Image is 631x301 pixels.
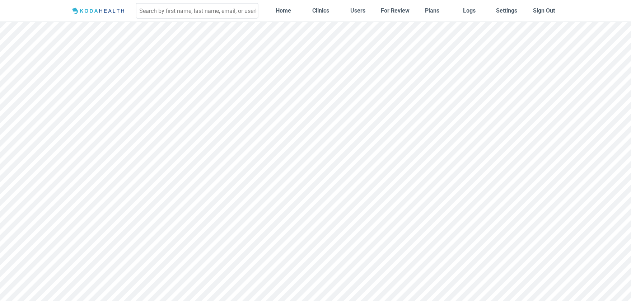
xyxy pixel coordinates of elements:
a: Plans [415,2,450,19]
button: Sign Out [527,2,561,19]
a: For Review [378,2,412,19]
a: Clinics [304,2,338,19]
a: Settings [490,2,524,19]
a: Users [341,2,375,19]
img: Logo [70,6,128,15]
a: Home [266,2,301,19]
input: Search by first name, last name, email, or userId [136,3,258,19]
a: Logs [452,2,487,19]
